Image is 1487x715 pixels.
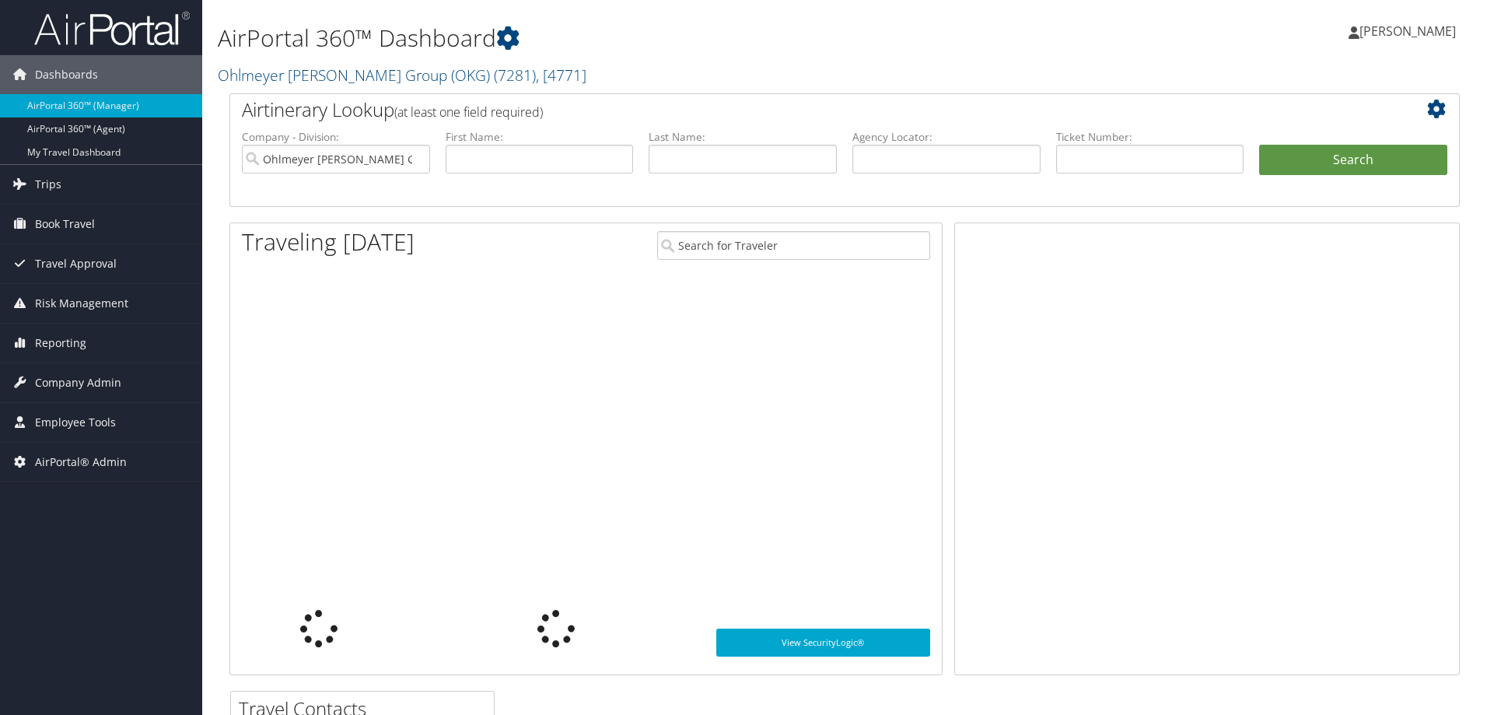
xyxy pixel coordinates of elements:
[494,65,536,86] span: ( 7281 )
[716,629,930,657] a: View SecurityLogic®
[35,324,86,363] span: Reporting
[536,65,586,86] span: , [ 4771 ]
[242,129,430,145] label: Company - Division:
[35,443,127,482] span: AirPortal® Admin
[1259,145,1447,176] button: Search
[35,403,116,442] span: Employee Tools
[1349,8,1471,54] a: [PERSON_NAME]
[35,165,61,204] span: Trips
[35,363,121,402] span: Company Admin
[35,284,128,323] span: Risk Management
[852,129,1041,145] label: Agency Locator:
[242,96,1345,123] h2: Airtinerary Lookup
[1359,23,1456,40] span: [PERSON_NAME]
[35,55,98,94] span: Dashboards
[34,10,190,47] img: airportal-logo.png
[394,103,543,121] span: (at least one field required)
[446,129,634,145] label: First Name:
[657,231,930,260] input: Search for Traveler
[35,244,117,283] span: Travel Approval
[218,22,1054,54] h1: AirPortal 360™ Dashboard
[242,226,415,258] h1: Traveling [DATE]
[1056,129,1244,145] label: Ticket Number:
[218,65,586,86] a: Ohlmeyer [PERSON_NAME] Group (OKG)
[35,205,95,244] span: Book Travel
[649,129,837,145] label: Last Name:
